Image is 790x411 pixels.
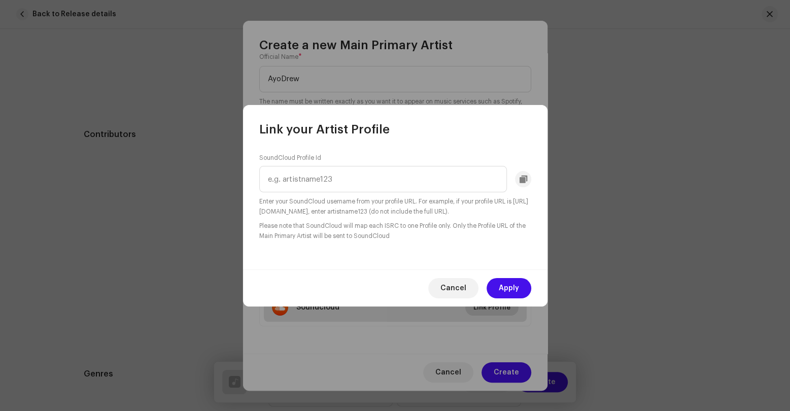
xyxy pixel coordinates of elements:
small: Please note that SoundCloud will map each ISRC to one Profile only. Only the Profile URL of the M... [259,221,531,241]
span: Cancel [440,278,466,298]
button: Cancel [428,278,478,298]
input: e.g. artistname123 [259,166,507,192]
label: SoundCloud Profile Id [259,154,321,162]
span: Link your Artist Profile [259,121,390,138]
span: Apply [499,278,519,298]
small: Enter your SoundCloud username from your profile URL. For example, if your profile URL is [URL][D... [259,196,531,217]
button: Apply [487,278,531,298]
